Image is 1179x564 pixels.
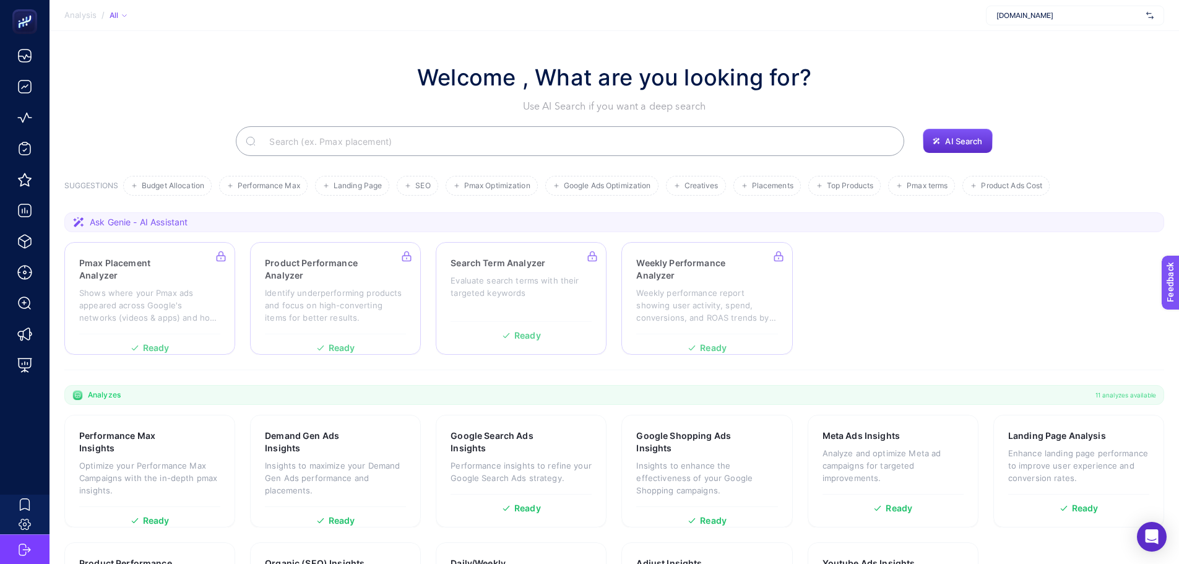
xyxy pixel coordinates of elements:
[685,181,719,191] span: Creatives
[265,459,406,497] p: Insights to maximize your Demand Gen Ads performance and placements.
[238,181,300,191] span: Performance Max
[1146,9,1154,22] img: svg%3e
[90,216,188,228] span: Ask Genie - AI Assistant
[101,10,105,20] span: /
[64,415,235,527] a: Performance Max InsightsOptimize your Performance Max Campaigns with the in-depth pmax insights.R...
[334,181,382,191] span: Landing Page
[79,459,220,497] p: Optimize your Performance Max Campaigns with the in-depth pmax insights.
[636,459,777,497] p: Insights to enhance the effectiveness of your Google Shopping campaigns.
[417,61,811,94] h1: Welcome , What are you looking for?
[143,516,170,525] span: Ready
[564,181,651,191] span: Google Ads Optimization
[436,242,607,355] a: Search Term AnalyzerEvaluate search terms with their targeted keywordsReady
[1008,430,1106,442] h3: Landing Page Analysis
[64,11,97,20] span: Analysis
[436,415,607,527] a: Google Search Ads InsightsPerformance insights to refine your Google Search Ads strategy.Ready
[464,181,530,191] span: Pmax Optimization
[907,181,948,191] span: Pmax terms
[636,430,740,454] h3: Google Shopping Ads Insights
[823,447,964,484] p: Analyze and optimize Meta ad campaigns for targeted improvements.
[79,430,182,454] h3: Performance Max Insights
[1137,522,1167,552] div: Open Intercom Messenger
[886,504,912,513] span: Ready
[250,415,421,527] a: Demand Gen Ads InsightsInsights to maximize your Demand Gen Ads performance and placements.Ready
[415,181,430,191] span: SEO
[7,4,47,14] span: Feedback
[88,390,121,400] span: Analyzes
[823,430,900,442] h3: Meta Ads Insights
[451,459,592,484] p: Performance insights to refine your Google Search Ads strategy.
[827,181,873,191] span: Top Products
[142,181,204,191] span: Budget Allocation
[1072,504,1099,513] span: Ready
[64,181,118,196] h3: SUGGESTIONS
[329,516,355,525] span: Ready
[64,242,235,355] a: Pmax Placement AnalyzerShows where your Pmax ads appeared across Google's networks (videos & apps...
[993,415,1164,527] a: Landing Page AnalysisEnhance landing page performance to improve user experience and conversion r...
[621,415,792,527] a: Google Shopping Ads InsightsInsights to enhance the effectiveness of your Google Shopping campaig...
[981,181,1042,191] span: Product Ads Cost
[1095,390,1156,400] span: 11 analyzes available
[923,129,992,154] button: AI Search
[259,124,894,158] input: Search
[621,242,792,355] a: Weekly Performance AnalyzerWeekly performance report showing user activity, spend, conversions, a...
[945,136,982,146] span: AI Search
[752,181,793,191] span: Placements
[514,504,541,513] span: Ready
[250,242,421,355] a: Product Performance AnalyzerIdentify underperforming products and focus on high-converting items ...
[700,516,727,525] span: Ready
[110,11,127,20] div: All
[808,415,978,527] a: Meta Ads InsightsAnalyze and optimize Meta ad campaigns for targeted improvements.Ready
[265,430,367,454] h3: Demand Gen Ads Insights
[996,11,1141,20] span: [DOMAIN_NAME]
[451,430,553,454] h3: Google Search Ads Insights
[417,99,811,114] p: Use AI Search if you want a deep search
[1008,447,1149,484] p: Enhance landing page performance to improve user experience and conversion rates.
